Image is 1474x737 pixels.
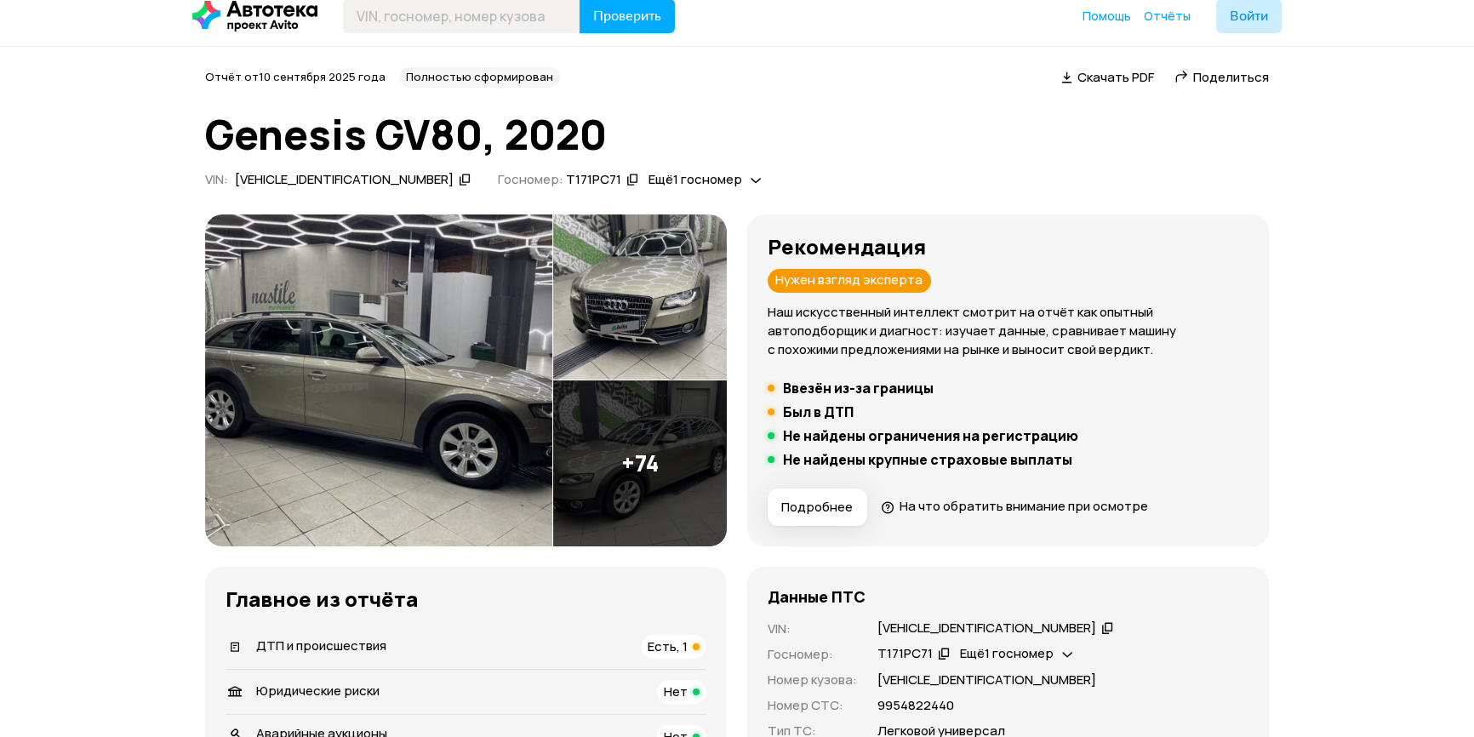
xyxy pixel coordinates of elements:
[1144,8,1191,24] span: Отчёты
[566,171,621,189] div: Т171РС71
[664,683,688,700] span: Нет
[881,497,1148,515] a: На что обратить внимание при осмотре
[1077,68,1154,86] span: Скачать PDF
[1193,68,1269,86] span: Поделиться
[205,69,386,84] span: Отчёт от 10 сентября 2025 года
[877,696,954,715] p: 9954822440
[648,637,688,655] span: Есть, 1
[877,645,933,663] div: Т171РС71
[768,645,857,664] p: Госномер :
[1083,8,1131,25] a: Помощь
[1230,9,1268,23] span: Войти
[877,671,1096,689] p: [VEHICLE_IDENTIFICATION_NUMBER]
[768,620,857,638] p: VIN :
[783,427,1078,444] h5: Не найдены ограничения на регистрацию
[1061,68,1154,86] a: Скачать PDF
[768,488,867,526] button: Подробнее
[235,171,454,189] div: [VEHICLE_IDENTIFICATION_NUMBER]
[783,451,1072,468] h5: Не найдены крупные страховые выплаты
[768,696,857,715] p: Номер СТС :
[768,303,1248,359] p: Наш искусственный интеллект смотрит на отчёт как опытный автоподборщик и диагност: изучает данные...
[960,644,1054,662] span: Ещё 1 госномер
[768,235,1248,259] h3: Рекомендация
[593,9,661,23] span: Проверить
[783,380,934,397] h5: Ввезён из-за границы
[768,671,857,689] p: Номер кузова :
[256,637,386,654] span: ДТП и происшествия
[205,111,1269,157] h1: Genesis GV80, 2020
[783,403,854,420] h5: Был в ДТП
[768,269,931,293] div: Нужен взгляд эксперта
[768,587,866,606] h4: Данные ПТС
[226,587,706,611] h3: Главное из отчёта
[900,497,1148,515] span: На что обратить внимание при осмотре
[205,170,228,188] span: VIN :
[1174,68,1269,86] a: Поделиться
[877,620,1096,637] div: [VEHICLE_IDENTIFICATION_NUMBER]
[399,67,560,88] div: Полностью сформирован
[256,682,380,700] span: Юридические риски
[781,499,853,516] span: Подробнее
[648,170,742,188] span: Ещё 1 госномер
[1144,8,1191,25] a: Отчёты
[1083,8,1131,24] span: Помощь
[498,170,563,188] span: Госномер:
